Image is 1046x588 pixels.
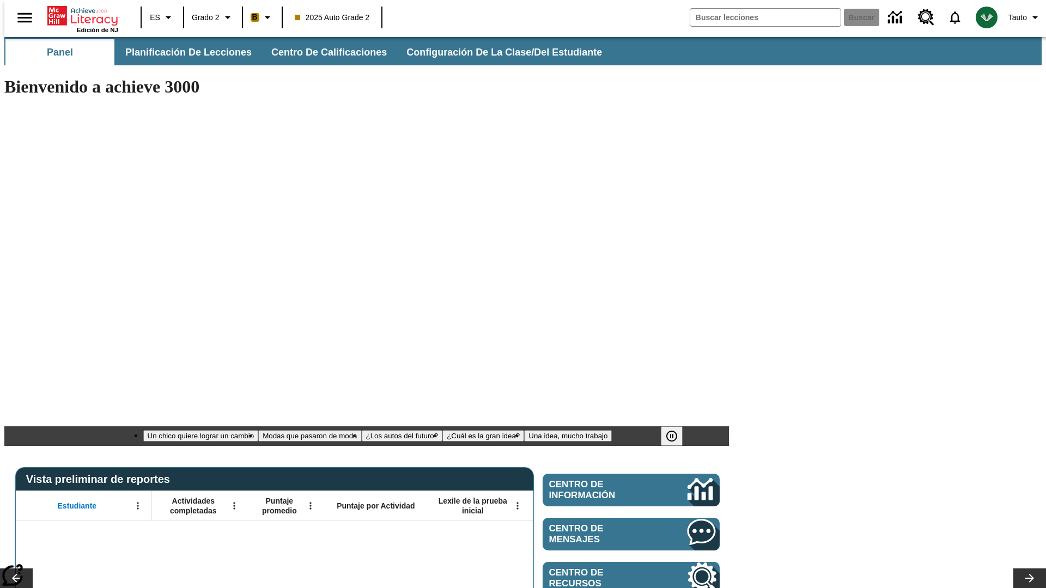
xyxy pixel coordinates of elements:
[246,8,278,27] button: Boost El color de la clase es anaranjado claro. Cambiar el color de la clase.
[881,3,911,33] a: Centro de información
[117,39,260,65] button: Planificación de lecciones
[125,46,252,59] span: Planificación de lecciones
[543,474,720,506] a: Centro de información
[524,430,612,442] button: Diapositiva 5 Una idea, mucho trabajo
[150,12,160,23] span: ES
[258,430,361,442] button: Diapositiva 2 Modas que pasaron de moda
[4,39,612,65] div: Subbarra de navegación
[4,77,729,97] h1: Bienvenido a achieve 3000
[143,430,259,442] button: Diapositiva 1 Un chico quiere lograr un cambio
[549,479,651,501] span: Centro de información
[1008,12,1027,23] span: Tauto
[911,3,941,32] a: Centro de recursos, Se abrirá en una pestaña nueva.
[26,473,175,486] span: Vista preliminar de reportes
[549,523,655,545] span: Centro de mensajes
[406,46,602,59] span: Configuración de la clase/del estudiante
[145,8,180,27] button: Lenguaje: ES, Selecciona un idioma
[226,498,242,514] button: Abrir menú
[661,426,694,446] div: Pausar
[969,3,1004,32] button: Escoja un nuevo avatar
[9,2,41,34] button: Abrir el menú lateral
[47,46,73,59] span: Panel
[253,496,306,516] span: Puntaje promedio
[263,39,396,65] button: Centro de calificaciones
[47,5,118,27] a: Portada
[187,8,239,27] button: Grado: Grado 2, Elige un grado
[295,12,370,23] span: 2025 Auto Grade 2
[661,426,683,446] button: Pausar
[252,10,258,24] span: B
[1004,8,1046,27] button: Perfil/Configuración
[47,4,118,33] div: Portada
[58,501,97,511] span: Estudiante
[77,27,118,33] span: Edición de NJ
[302,498,319,514] button: Abrir menú
[130,498,146,514] button: Abrir menú
[398,39,611,65] button: Configuración de la clase/del estudiante
[1013,568,1046,588] button: Carrusel de lecciones, seguir
[976,7,998,28] img: avatar image
[433,496,513,516] span: Lexile de la prueba inicial
[442,430,524,442] button: Diapositiva 4 ¿Cuál es la gran idea?
[271,46,387,59] span: Centro de calificaciones
[362,430,443,442] button: Diapositiva 3 ¿Los autos del futuro?
[690,9,841,26] input: Buscar campo
[5,39,114,65] button: Panel
[4,37,1042,65] div: Subbarra de navegación
[941,3,969,32] a: Notificaciones
[337,501,415,511] span: Puntaje por Actividad
[192,12,220,23] span: Grado 2
[157,496,229,516] span: Actividades completadas
[509,498,526,514] button: Abrir menú
[543,518,720,550] a: Centro de mensajes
